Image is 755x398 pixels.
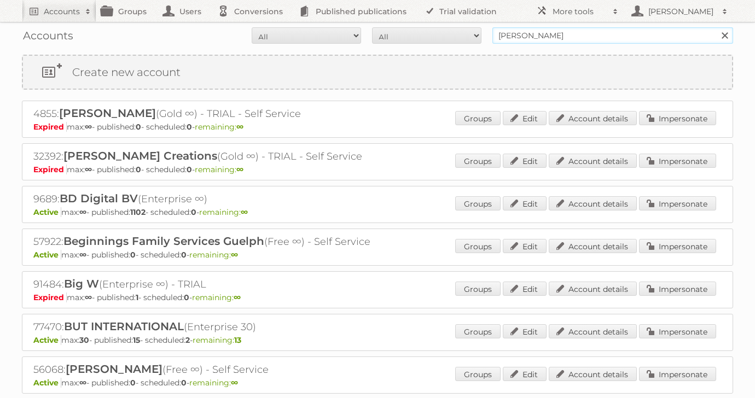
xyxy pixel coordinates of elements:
a: Account details [549,196,637,210]
h2: 4855: (Gold ∞) - TRIAL - Self Service [33,107,416,121]
span: Beginnings Family Services Guelph [63,235,264,248]
span: remaining: [193,335,241,345]
strong: 0 [181,378,187,388]
strong: ∞ [231,250,238,260]
span: [PERSON_NAME] [59,107,156,120]
a: Account details [549,111,637,125]
strong: 0 [136,165,141,174]
strong: ∞ [236,122,243,132]
a: Impersonate [639,239,716,253]
h2: 91484: (Enterprise ∞) - TRIAL [33,277,416,291]
span: remaining: [195,122,243,132]
strong: ∞ [79,378,86,388]
a: Groups [455,111,501,125]
a: Account details [549,239,637,253]
h2: 57922: (Free ∞) - Self Service [33,235,416,249]
strong: 30 [79,335,89,345]
a: Account details [549,367,637,381]
a: Groups [455,282,501,296]
p: max: - published: - scheduled: - [33,207,722,217]
span: remaining: [189,378,238,388]
h2: 77470: (Enterprise 30) [33,320,416,334]
strong: 0 [181,250,187,260]
strong: ∞ [241,207,248,217]
h2: Accounts [44,6,80,17]
span: Active [33,207,61,217]
strong: ∞ [231,378,238,388]
a: Impersonate [639,196,716,210]
strong: ∞ [79,250,86,260]
a: Impersonate [639,324,716,338]
strong: ∞ [85,122,92,132]
span: remaining: [195,165,243,174]
a: Groups [455,196,501,210]
span: [PERSON_NAME] Creations [63,149,217,162]
strong: 0 [187,165,192,174]
span: remaining: [189,250,238,260]
p: max: - published: - scheduled: - [33,250,722,260]
strong: 0 [136,122,141,132]
a: Edit [503,282,547,296]
a: Groups [455,367,501,381]
strong: 1 [136,292,138,302]
a: Edit [503,196,547,210]
a: Edit [503,367,547,381]
strong: 0 [191,207,196,217]
a: Impersonate [639,282,716,296]
strong: ∞ [236,165,243,174]
strong: 13 [234,335,241,345]
a: Groups [455,154,501,168]
p: max: - published: - scheduled: - [33,335,722,345]
a: Account details [549,154,637,168]
p: max: - published: - scheduled: - [33,122,722,132]
span: Active [33,378,61,388]
strong: 0 [130,250,136,260]
strong: ∞ [85,292,92,302]
span: Active [33,335,61,345]
strong: 0 [184,292,189,302]
span: BUT INTERNATIONAL [64,320,184,333]
span: BD Digital BV [60,192,138,205]
strong: 0 [187,122,192,132]
h2: More tools [553,6,607,17]
h2: [PERSON_NAME] [646,6,717,17]
strong: ∞ [234,292,241,302]
a: Impersonate [639,111,716,125]
a: Edit [503,154,547,168]
p: max: - published: - scheduled: - [33,165,722,174]
strong: 15 [133,335,140,345]
a: Groups [455,324,501,338]
span: remaining: [192,292,241,302]
a: Edit [503,239,547,253]
h2: 9689: (Enterprise ∞) [33,192,416,206]
h2: 56068: (Free ∞) - Self Service [33,362,416,377]
span: [PERSON_NAME] [66,362,162,376]
span: Expired [33,122,67,132]
h2: 32392: (Gold ∞) - TRIAL - Self Service [33,149,416,163]
strong: 2 [185,335,190,345]
a: Groups [455,239,501,253]
strong: 1102 [130,207,146,217]
a: Account details [549,324,637,338]
p: max: - published: - scheduled: - [33,378,722,388]
a: Edit [503,111,547,125]
strong: 0 [130,378,136,388]
span: Big W [64,277,99,290]
span: Expired [33,292,67,302]
strong: ∞ [85,165,92,174]
a: Impersonate [639,367,716,381]
a: Create new account [23,56,732,89]
a: Impersonate [639,154,716,168]
span: Expired [33,165,67,174]
span: Active [33,250,61,260]
a: Account details [549,282,637,296]
span: remaining: [199,207,248,217]
p: max: - published: - scheduled: - [33,292,722,302]
strong: ∞ [79,207,86,217]
a: Edit [503,324,547,338]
